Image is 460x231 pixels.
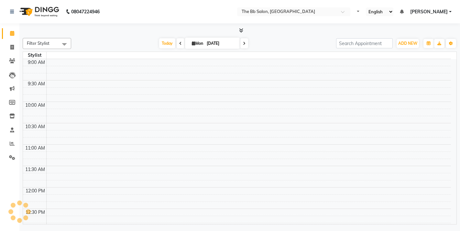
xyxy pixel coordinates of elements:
[24,123,46,130] div: 10:30 AM
[24,102,46,109] div: 10:00 AM
[159,38,175,48] span: Today
[398,41,417,46] span: ADD NEW
[24,166,46,173] div: 11:30 AM
[24,145,46,152] div: 11:00 AM
[27,41,49,46] span: Filter Stylist
[397,39,419,48] button: ADD NEW
[336,38,393,48] input: Search Appointment
[410,8,448,15] span: [PERSON_NAME]
[27,59,46,66] div: 9:00 AM
[71,3,100,21] b: 08047224946
[190,41,205,46] span: Mon
[24,209,46,216] div: 12:30 PM
[23,52,46,59] div: Stylist
[27,80,46,87] div: 9:30 AM
[16,3,61,21] img: logo
[24,188,46,194] div: 12:00 PM
[205,39,237,48] input: 2025-09-01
